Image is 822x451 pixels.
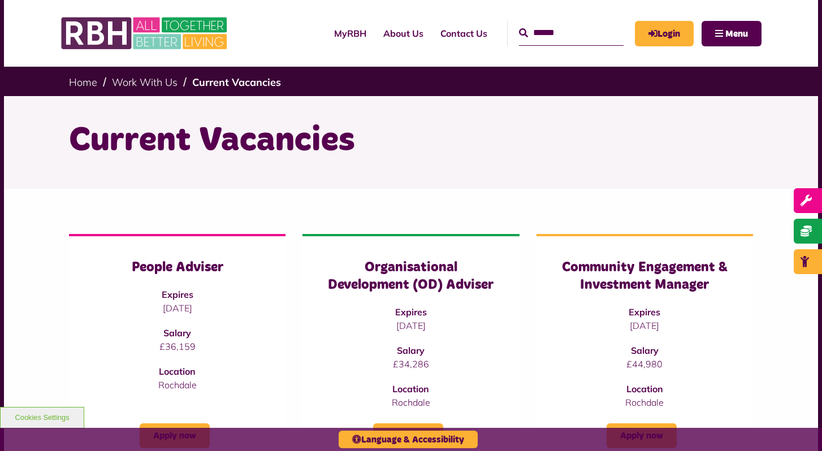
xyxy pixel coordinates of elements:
[635,21,694,46] a: MyRBH
[69,119,753,163] h1: Current Vacancies
[140,423,210,448] a: Apply now
[432,18,496,49] a: Contact Us
[395,306,427,318] strong: Expires
[559,259,730,294] h3: Community Engagement & Investment Manager
[725,29,748,38] span: Menu
[162,289,193,300] strong: Expires
[112,76,178,89] a: Work With Us
[60,11,230,55] img: RBH
[325,259,496,294] h3: Organisational Development (OD) Adviser
[559,357,730,371] p: £44,980
[373,423,443,448] a: Apply now
[92,301,263,315] p: [DATE]
[92,378,263,392] p: Rochdale
[92,340,263,353] p: £36,159
[629,306,660,318] strong: Expires
[375,18,432,49] a: About Us
[631,345,659,356] strong: Salary
[771,400,822,451] iframe: Netcall Web Assistant for live chat
[192,76,281,89] a: Current Vacancies
[702,21,762,46] button: Navigation
[559,396,730,409] p: Rochdale
[325,357,496,371] p: £34,286
[163,327,191,339] strong: Salary
[69,76,97,89] a: Home
[339,431,478,448] button: Language & Accessibility
[325,396,496,409] p: Rochdale
[607,423,677,448] a: Apply now
[392,383,429,394] strong: Location
[626,383,663,394] strong: Location
[559,319,730,332] p: [DATE]
[326,18,375,49] a: MyRBH
[159,366,196,377] strong: Location
[92,259,263,276] h3: People Adviser
[397,345,425,356] strong: Salary
[325,319,496,332] p: [DATE]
